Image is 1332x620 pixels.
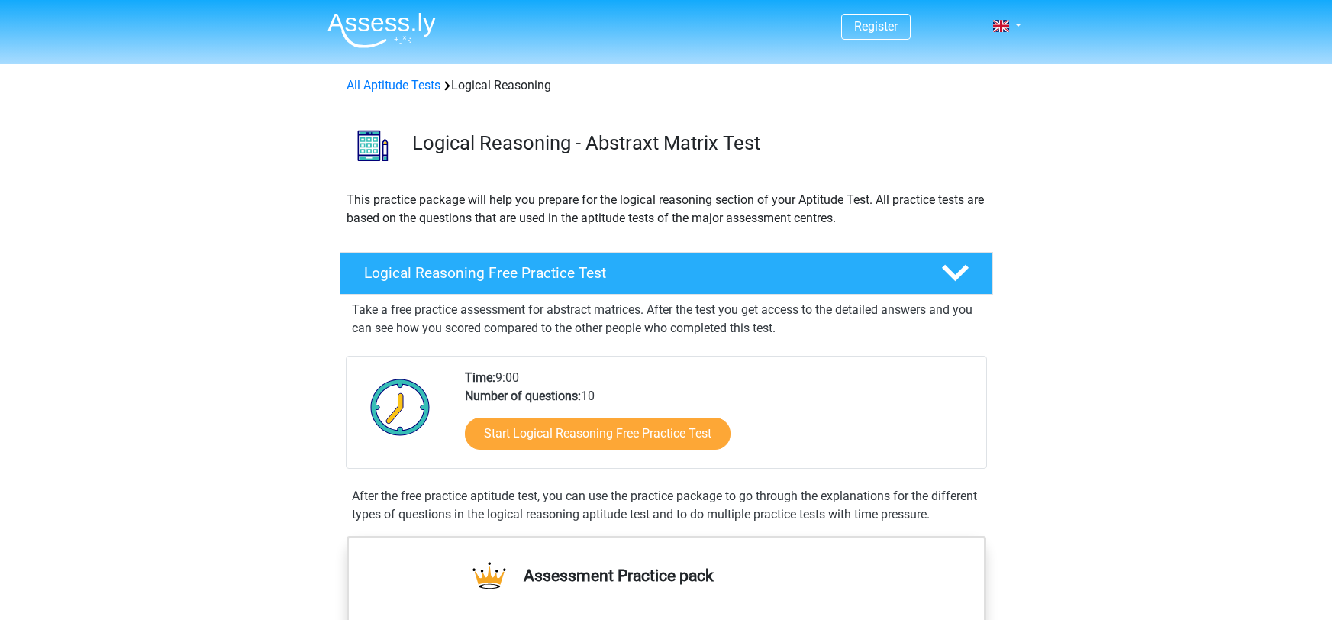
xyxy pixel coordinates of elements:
b: Time: [465,370,495,385]
img: logical reasoning [340,113,405,178]
h4: Logical Reasoning Free Practice Test [364,264,917,282]
a: Logical Reasoning Free Practice Test [334,252,999,295]
img: Clock [362,369,439,445]
a: Register [854,19,898,34]
div: Logical Reasoning [340,76,992,95]
b: Number of questions: [465,389,581,403]
a: All Aptitude Tests [347,78,440,92]
div: After the free practice aptitude test, you can use the practice package to go through the explana... [346,487,987,524]
p: This practice package will help you prepare for the logical reasoning section of your Aptitude Te... [347,191,986,228]
img: Assessly [327,12,436,48]
p: Take a free practice assessment for abstract matrices. After the test you get access to the detai... [352,301,981,337]
a: Start Logical Reasoning Free Practice Test [465,418,731,450]
div: 9:00 10 [453,369,985,468]
h3: Logical Reasoning - Abstraxt Matrix Test [412,131,981,155]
